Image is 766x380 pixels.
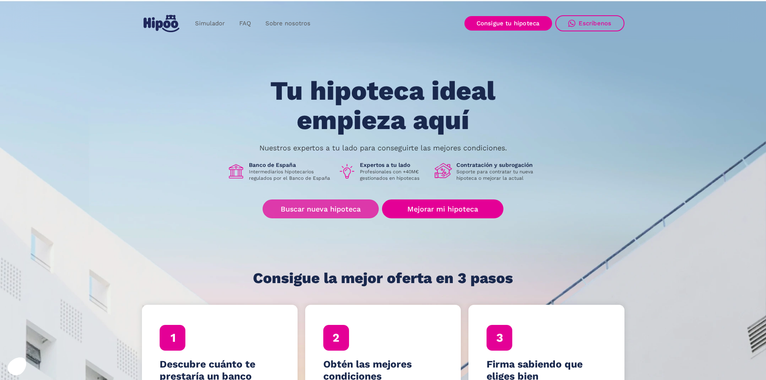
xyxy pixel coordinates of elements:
[249,168,332,181] p: Intermediarios hipotecarios regulados por el Banco de España
[249,161,332,168] h1: Banco de España
[142,12,181,35] a: home
[382,199,503,218] a: Mejorar mi hipoteca
[360,168,428,181] p: Profesionales con +40M€ gestionados en hipotecas
[259,145,507,151] p: Nuestros expertos a tu lado para conseguirte las mejores condiciones.
[253,270,513,286] h1: Consigue la mejor oferta en 3 pasos
[464,16,552,31] a: Consigue tu hipoteca
[263,199,379,218] a: Buscar nueva hipoteca
[258,16,318,31] a: Sobre nosotros
[555,15,624,31] a: Escríbenos
[579,20,612,27] div: Escríbenos
[456,161,539,168] h1: Contratación y subrogación
[230,76,535,135] h1: Tu hipoteca ideal empieza aquí
[188,16,232,31] a: Simulador
[232,16,258,31] a: FAQ
[456,168,539,181] p: Soporte para contratar tu nueva hipoteca o mejorar la actual
[360,161,428,168] h1: Expertos a tu lado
